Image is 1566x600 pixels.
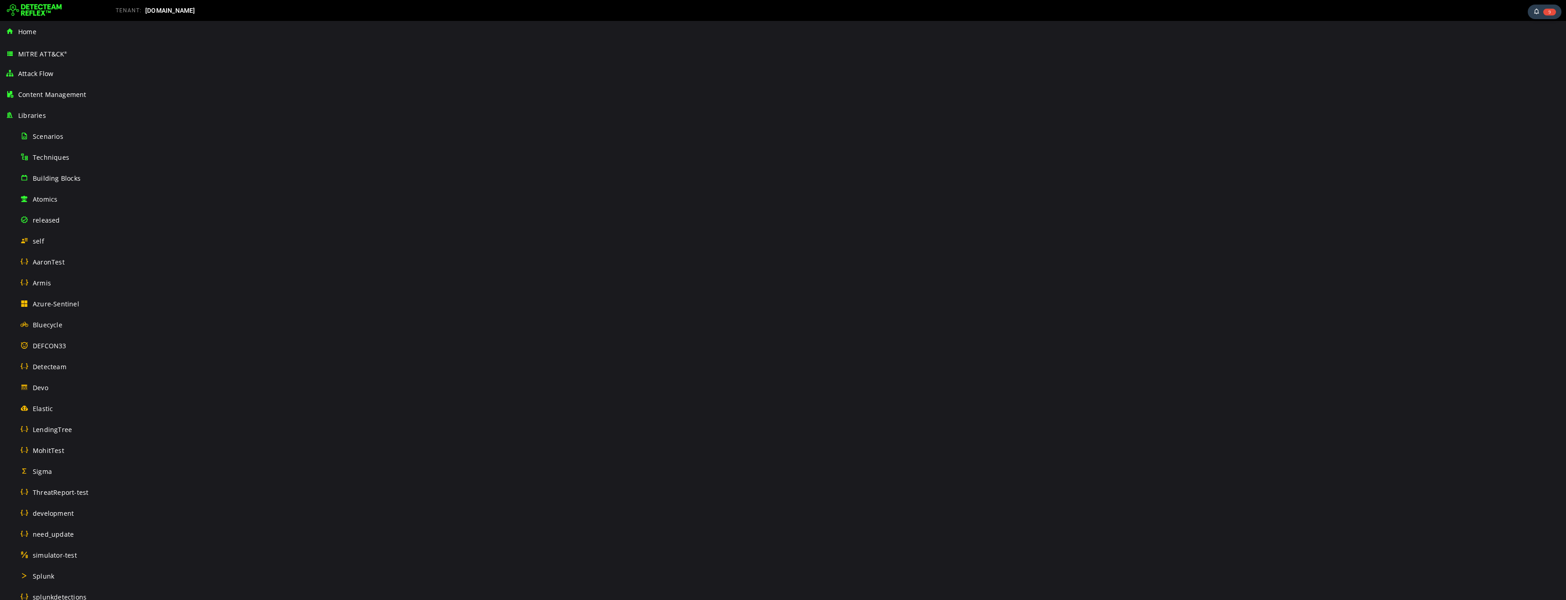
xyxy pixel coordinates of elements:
span: Libraries [18,111,46,120]
span: DEFCON33 [33,341,66,350]
span: Home [18,27,36,36]
span: MohitTest [33,446,64,455]
span: Detecteam [33,362,66,371]
span: [DOMAIN_NAME] [145,7,195,14]
span: Elastic [33,404,53,413]
div: Task Notifications [1528,5,1561,19]
span: TENANT: [116,7,142,14]
span: Devo [33,383,48,392]
span: Content Management [18,90,86,99]
sup: ® [64,51,67,55]
span: LendingTree [33,425,72,434]
span: Azure-Sentinel [33,300,79,308]
span: Armis [33,279,51,287]
img: Detecteam logo [7,3,62,18]
span: development [33,509,74,518]
span: Splunk [33,572,54,580]
span: self [33,237,44,245]
span: need_update [33,530,74,539]
span: released [33,216,60,224]
span: 9 [1543,9,1556,15]
span: ThreatReport-test [33,488,88,497]
span: AaronTest [33,258,65,266]
span: Bluecycle [33,320,62,329]
span: MITRE ATT&CK [18,50,67,58]
span: Atomics [33,195,57,203]
span: Scenarios [33,132,63,141]
span: simulator-test [33,551,77,559]
span: Techniques [33,153,69,162]
span: Attack Flow [18,69,53,78]
span: Sigma [33,467,52,476]
span: Building Blocks [33,174,81,183]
